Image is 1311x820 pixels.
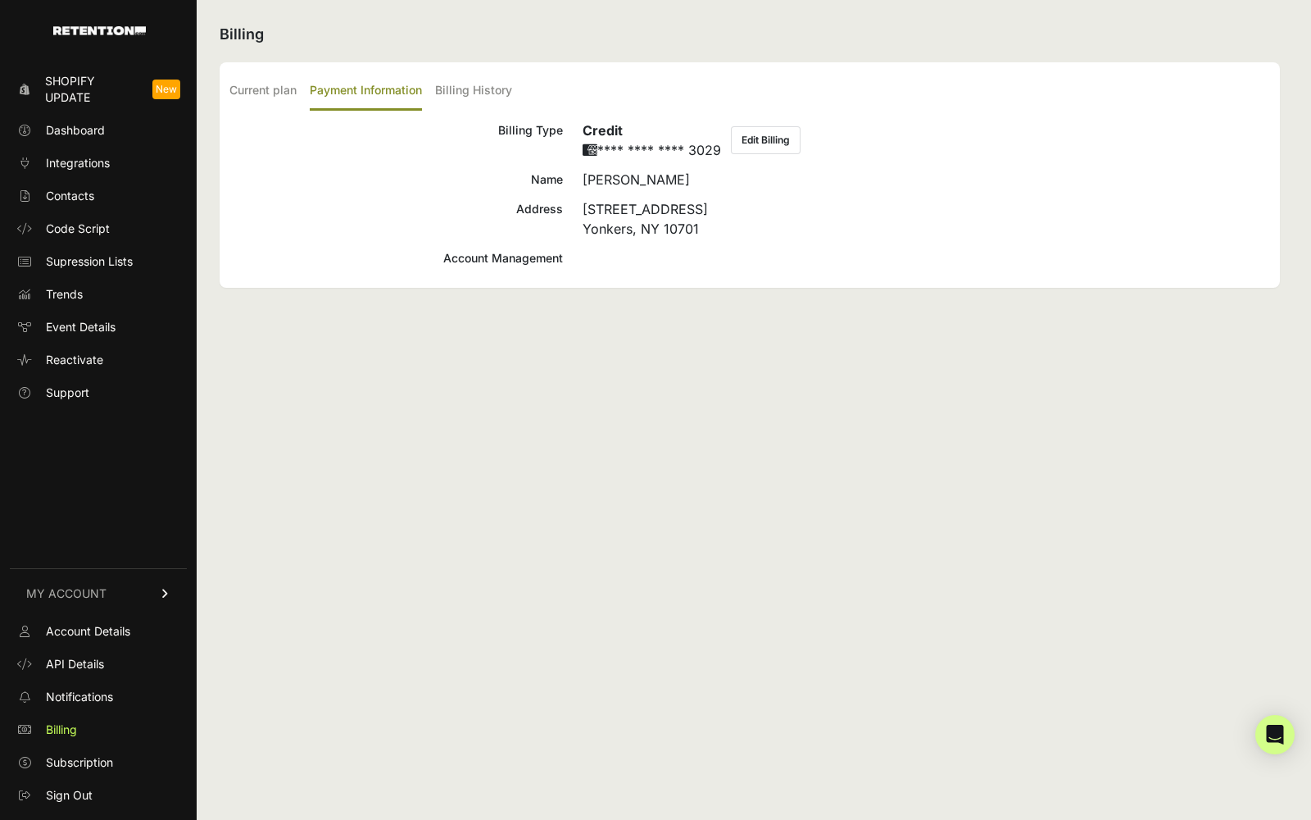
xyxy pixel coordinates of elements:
[229,199,563,239] div: Address
[26,585,107,602] span: MY ACCOUNT
[46,689,113,705] span: Notifications
[46,122,105,139] span: Dashboard
[46,221,110,237] span: Code Script
[46,155,110,171] span: Integrations
[53,26,146,35] img: Retention.com
[152,80,180,99] span: New
[46,352,103,368] span: Reactivate
[46,286,83,303] span: Trends
[10,150,187,176] a: Integrations
[310,72,422,111] label: Payment Information
[583,199,1270,239] div: [STREET_ADDRESS] Yonkers, NY 10701
[10,782,187,809] a: Sign Out
[10,117,187,143] a: Dashboard
[10,68,187,111] a: Shopify Update New
[10,216,187,242] a: Code Script
[45,73,139,106] span: Shopify Update
[46,319,116,335] span: Event Details
[10,717,187,743] a: Billing
[583,121,721,140] h6: Credit
[10,281,187,307] a: Trends
[46,722,77,738] span: Billing
[583,170,1270,189] div: [PERSON_NAME]
[46,656,104,672] span: API Details
[10,684,187,710] a: Notifications
[46,253,133,270] span: Supression Lists
[229,72,297,111] label: Current plan
[46,623,130,640] span: Account Details
[10,248,187,275] a: Supression Lists
[731,126,801,154] button: Edit Billing
[10,749,187,776] a: Subscription
[229,248,563,268] div: Account Management
[46,385,89,401] span: Support
[46,188,94,204] span: Contacts
[229,170,563,189] div: Name
[1255,715,1295,754] div: Open Intercom Messenger
[10,651,187,677] a: API Details
[46,754,113,771] span: Subscription
[435,72,512,111] label: Billing History
[10,568,187,618] a: MY ACCOUNT
[10,183,187,209] a: Contacts
[10,618,187,645] a: Account Details
[10,380,187,406] a: Support
[10,314,187,340] a: Event Details
[229,121,563,160] div: Billing Type
[220,23,1280,46] h2: Billing
[46,787,93,804] span: Sign Out
[10,347,187,373] a: Reactivate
